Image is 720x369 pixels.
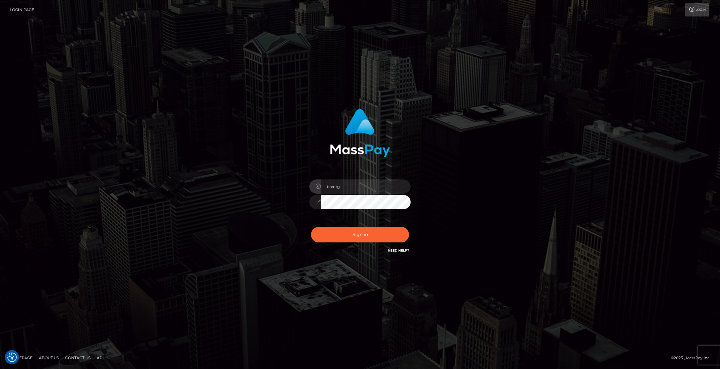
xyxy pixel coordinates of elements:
[388,248,409,253] a: Need Help?
[94,353,106,363] a: API
[7,353,17,362] img: Revisit consent button
[36,353,61,363] a: About Us
[311,227,409,242] button: Sign in
[685,3,709,16] a: Login
[7,353,17,362] button: Consent Preferences
[321,179,411,194] input: Username...
[7,353,35,363] a: Homepage
[10,3,34,16] a: Login Page
[671,354,715,361] div: © 2025 , MassPay Inc.
[330,109,390,157] img: MassPay Login
[63,353,93,363] a: Contact Us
